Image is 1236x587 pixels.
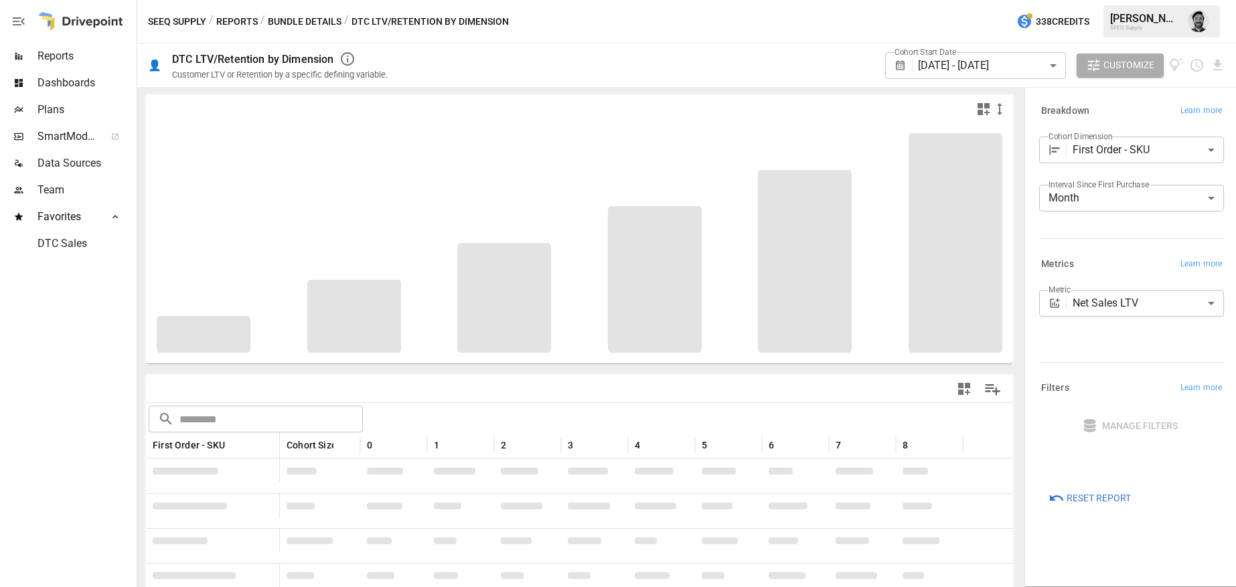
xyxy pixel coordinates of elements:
[1180,104,1222,118] span: Learn more
[1049,179,1149,190] label: Interval Since First Purchase
[37,182,134,198] span: Team
[1073,290,1224,317] div: Net Sales LTV
[1036,13,1089,30] span: 338 Credits
[775,436,794,454] button: Sort
[335,436,354,454] button: Sort
[1180,3,1217,40] button: Keenan Kelly
[1041,257,1074,272] h6: Metrics
[1067,490,1131,507] span: Reset Report
[226,436,245,454] button: Sort
[260,13,265,30] div: /
[708,436,727,454] button: Sort
[903,438,908,452] span: 8
[374,436,392,454] button: Sort
[1039,486,1140,510] button: Reset Report
[702,438,707,452] span: 5
[148,13,206,30] button: SEEQ Supply
[508,436,526,454] button: Sort
[1039,185,1224,212] div: Month
[574,436,593,454] button: Sort
[172,53,334,66] div: DTC LTV/Retention by Dimension
[978,374,1008,404] button: Manage Columns
[1041,104,1089,118] h6: Breakdown
[37,48,134,64] span: Reports
[268,13,341,30] button: Bundle Details
[635,438,640,452] span: 4
[37,75,134,91] span: Dashboards
[216,13,258,30] button: Reports
[1011,9,1095,34] button: 338Credits
[641,436,660,454] button: Sort
[1169,54,1184,78] button: View documentation
[1073,137,1224,163] div: First Order - SKU
[37,236,134,252] span: DTC Sales
[1041,381,1069,396] h6: Filters
[37,209,96,225] span: Favorites
[1189,58,1205,73] button: Schedule report
[441,436,459,454] button: Sort
[344,13,349,30] div: /
[501,438,506,452] span: 2
[1188,11,1209,32] img: Keenan Kelly
[895,46,956,58] label: Cohort Start Date
[1049,284,1071,295] label: Metric
[769,438,774,452] span: 6
[209,13,214,30] div: /
[1110,25,1180,31] div: SEEQ Supply
[434,438,439,452] span: 1
[1180,382,1222,395] span: Learn more
[172,70,388,80] div: Customer LTV or Retention by a specific defining variable.
[568,438,573,452] span: 3
[1180,258,1222,271] span: Learn more
[1049,131,1112,142] label: Cohort Dimension
[1210,58,1225,73] button: Download report
[836,438,841,452] span: 7
[842,436,861,454] button: Sort
[287,438,337,452] span: Cohort Size
[909,436,928,454] button: Sort
[367,438,372,452] span: 0
[37,102,134,118] span: Plans
[96,127,105,143] span: ™
[1077,54,1164,78] button: Customize
[153,438,225,452] span: First Order - SKU
[1110,12,1180,25] div: [PERSON_NAME]
[37,155,134,171] span: Data Sources
[918,52,1065,79] div: [DATE] - [DATE]
[1103,57,1154,74] span: Customize
[37,129,96,145] span: SmartModel
[148,59,161,72] div: 👤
